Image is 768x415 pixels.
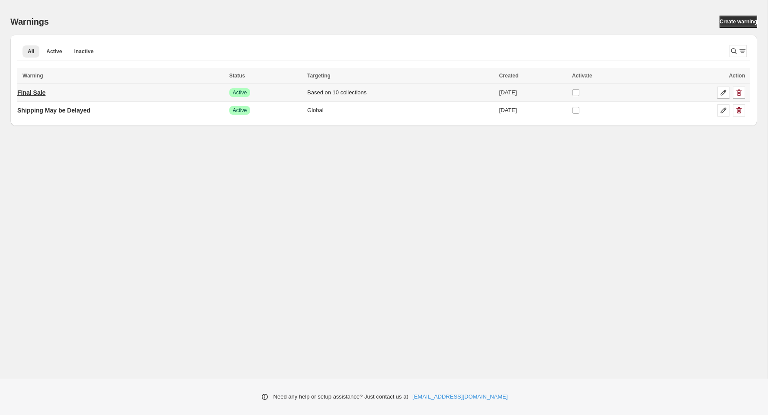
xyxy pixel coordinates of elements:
[499,106,567,115] div: [DATE]
[720,18,757,25] span: Create warning
[729,45,747,57] button: Search and filter results
[17,106,90,115] p: Shipping May be Delayed
[22,73,43,79] span: Warning
[74,48,93,55] span: Inactive
[17,86,45,100] a: Final Sale
[307,73,331,79] span: Targeting
[46,48,62,55] span: Active
[233,89,247,96] span: Active
[720,16,757,28] a: Create warning
[17,103,90,117] a: Shipping May be Delayed
[229,73,245,79] span: Status
[28,48,34,55] span: All
[499,88,567,97] div: [DATE]
[729,73,745,79] span: Action
[307,88,494,97] div: Based on 10 collections
[10,16,49,27] h2: Warnings
[307,106,494,115] div: Global
[499,73,519,79] span: Created
[17,88,45,97] p: Final Sale
[572,73,592,79] span: Activate
[412,392,508,401] a: [EMAIL_ADDRESS][DOMAIN_NAME]
[233,107,247,114] span: Active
